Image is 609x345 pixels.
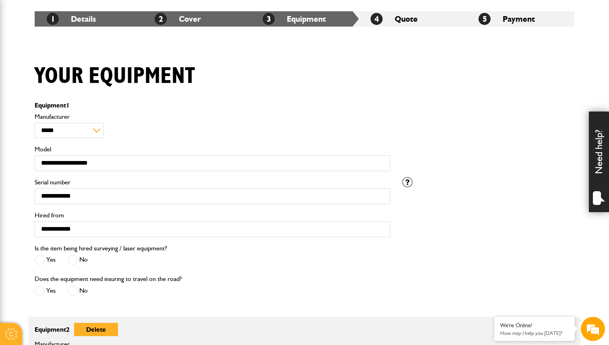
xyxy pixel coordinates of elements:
[500,322,569,329] div: We're Online!
[155,13,167,25] span: 2
[35,114,390,120] label: Manufacturer
[35,323,390,336] p: Equipment
[35,63,195,90] h1: Your equipment
[358,11,466,27] li: Quote
[10,74,147,92] input: Enter your last name
[155,14,201,24] a: 2Cover
[35,102,390,109] p: Equipment
[500,330,569,336] p: How may I help you today?
[66,326,70,333] span: 2
[10,122,147,140] input: Enter your phone number
[35,179,390,186] label: Serial number
[35,286,56,296] label: Yes
[10,146,147,241] textarea: Type your message and hit 'Enter'
[35,276,182,282] label: Does the equipment need insuring to travel on the road?
[466,11,574,27] li: Payment
[10,98,147,116] input: Enter your email address
[35,212,390,219] label: Hired from
[47,13,59,25] span: 1
[589,112,609,212] div: Need help?
[74,323,118,336] button: Delete
[68,255,88,265] label: No
[478,13,491,25] span: 5
[42,45,135,56] div: Chat with us now
[35,245,167,252] label: Is the item being hired surveying / laser equipment?
[14,45,34,56] img: d_20077148190_company_1631870298795_20077148190
[263,13,275,25] span: 3
[68,286,88,296] label: No
[251,11,358,27] li: Equipment
[66,101,70,109] span: 1
[35,255,56,265] label: Yes
[47,14,96,24] a: 1Details
[132,4,151,23] div: Minimize live chat window
[35,146,390,153] label: Model
[371,13,383,25] span: 4
[110,248,146,259] em: Start Chat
